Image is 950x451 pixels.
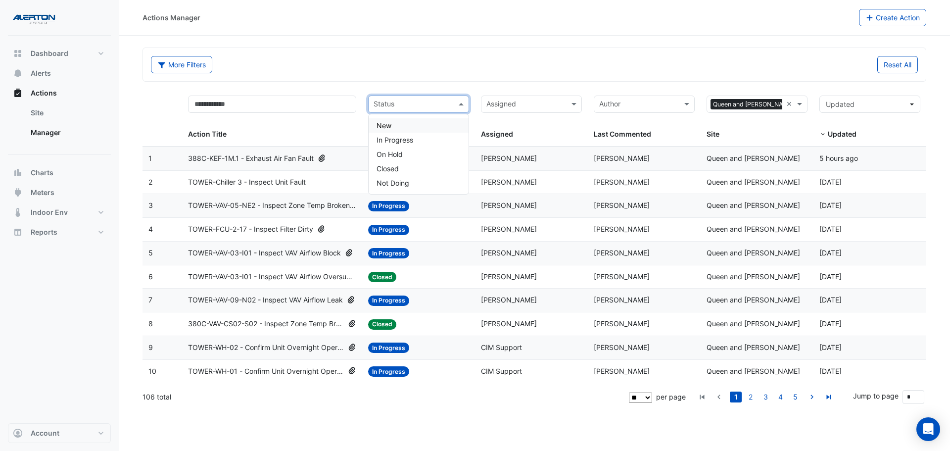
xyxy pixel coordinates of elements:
[188,153,314,164] span: 388C-KEF-1M.1 - Exhaust Air Fan Fault
[481,367,522,375] span: CIM Support
[377,150,403,158] span: On Hold
[707,272,800,281] span: Queen and [PERSON_NAME]
[481,343,522,351] span: CIM Support
[188,366,344,377] span: TOWER-WH-01 - Confirm Unit Overnight Operation (Energy Waste)
[13,88,23,98] app-icon: Actions
[743,392,758,402] li: page 2
[142,385,627,409] div: 106 total
[481,249,537,257] span: [PERSON_NAME]
[819,249,842,257] span: 2025-09-02T08:51:10.050
[31,428,59,438] span: Account
[594,319,650,328] span: [PERSON_NAME]
[594,154,650,162] span: [PERSON_NAME]
[368,248,409,258] span: In Progress
[707,249,800,257] span: Queen and [PERSON_NAME]
[594,130,651,138] span: Last Commented
[368,272,396,282] span: Closed
[368,343,409,353] span: In Progress
[368,201,409,211] span: In Progress
[758,392,773,402] li: page 3
[481,178,537,186] span: [PERSON_NAME]
[481,319,537,328] span: [PERSON_NAME]
[31,188,54,198] span: Meters
[826,100,855,108] span: Updated
[148,343,153,351] span: 9
[151,56,212,73] button: More Filters
[696,392,708,402] a: go to first page
[31,168,53,178] span: Charts
[8,103,111,147] div: Actions
[13,207,23,217] app-icon: Indoor Env
[12,8,56,28] img: Company Logo
[13,49,23,58] app-icon: Dashboard
[31,227,57,237] span: Reports
[656,393,686,401] span: per page
[188,224,313,235] span: TOWER-FCU-2-17 - Inspect Filter Dirty
[31,207,68,217] span: Indoor Env
[8,63,111,83] button: Alerts
[148,249,153,257] span: 5
[819,367,842,375] span: 2025-08-14T03:38:35.317
[707,178,800,186] span: Queen and [PERSON_NAME]
[368,366,409,377] span: In Progress
[148,272,153,281] span: 6
[188,130,227,138] span: Action Title
[8,83,111,103] button: Actions
[369,114,469,194] div: Options List
[31,49,68,58] span: Dashboard
[728,392,743,402] li: page 1
[594,249,650,257] span: [PERSON_NAME]
[707,367,800,375] span: Queen and [PERSON_NAME]
[188,271,357,283] span: TOWER-VAV-03-I01 - Inspect VAV Airflow Oversupply (Energy Waste)
[594,178,650,186] span: [PERSON_NAME]
[730,392,742,402] a: 1
[819,296,842,304] span: 2025-09-02T08:31:31.435
[188,318,344,330] span: 380C-VAV-CS02-S02 - Inspect Zone Temp Broken Sensor
[188,177,306,188] span: TOWER-Chiller 3 - Inspect Unit Fault
[148,296,152,304] span: 7
[481,225,537,233] span: [PERSON_NAME]
[148,319,153,328] span: 8
[368,225,409,235] span: In Progress
[711,99,796,110] span: Queen and [PERSON_NAME]
[819,201,842,209] span: 2025-09-02T10:01:55.640
[819,319,842,328] span: 2025-09-02T08:19:51.654
[8,222,111,242] button: Reports
[188,295,343,306] span: TOWER-VAV-09-N02 - Inspect VAV Airflow Leak
[707,343,800,351] span: Queen and [PERSON_NAME]
[481,272,537,281] span: [PERSON_NAME]
[148,225,153,233] span: 4
[773,392,788,402] li: page 4
[786,99,795,110] span: Clear
[13,188,23,198] app-icon: Meters
[707,130,719,138] span: Site
[859,9,927,26] button: Create Action
[707,225,800,233] span: Queen and [PERSON_NAME]
[188,248,341,259] span: TOWER-VAV-03-I01 - Inspect VAV Airflow Block
[707,296,800,304] span: Queen and [PERSON_NAME]
[789,392,801,402] a: 5
[148,201,153,209] span: 3
[594,272,650,281] span: [PERSON_NAME]
[877,56,918,73] button: Reset All
[148,154,152,162] span: 1
[481,154,537,162] span: [PERSON_NAME]
[707,201,800,209] span: Queen and [PERSON_NAME]
[819,178,842,186] span: 2025-09-11T07:52:01.128
[188,200,357,211] span: TOWER-VAV-05-NE2 - Inspect Zone Temp Broken Sensor
[828,130,856,138] span: Updated
[594,343,650,351] span: [PERSON_NAME]
[481,296,537,304] span: [PERSON_NAME]
[819,96,920,113] button: Updated
[481,201,537,209] span: [PERSON_NAME]
[713,392,725,402] a: go to previous page
[594,225,650,233] span: [PERSON_NAME]
[594,296,650,304] span: [PERSON_NAME]
[31,68,51,78] span: Alerts
[788,392,803,402] li: page 5
[13,168,23,178] app-icon: Charts
[774,392,786,402] a: 4
[23,103,111,123] a: Site
[148,178,152,186] span: 2
[819,225,842,233] span: 2025-09-02T08:56:48.203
